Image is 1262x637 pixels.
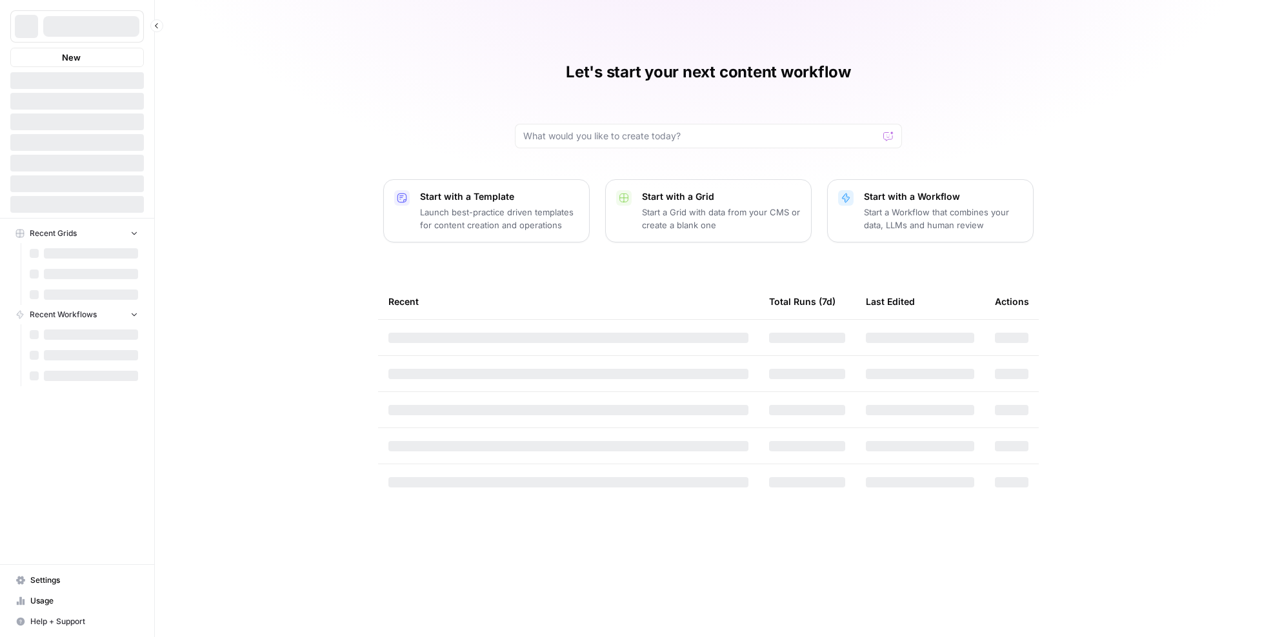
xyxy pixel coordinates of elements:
a: Settings [10,570,144,591]
button: Help + Support [10,611,144,632]
p: Start with a Workflow [864,190,1023,203]
span: Help + Support [30,616,138,627]
div: Actions [995,284,1029,319]
p: Start a Grid with data from your CMS or create a blank one [642,206,801,231]
span: New [62,51,81,64]
button: Start with a TemplateLaunch best-practice driven templates for content creation and operations [383,179,590,242]
a: Usage [10,591,144,611]
div: Last Edited [866,284,915,319]
button: Recent Workflows [10,305,144,324]
p: Start with a Template [420,190,579,203]
p: Launch best-practice driven templates for content creation and operations [420,206,579,231]
div: Total Runs (7d) [769,284,836,319]
span: Recent Grids [30,228,77,239]
input: What would you like to create today? [523,130,878,142]
p: Start with a Grid [642,190,801,203]
button: Start with a GridStart a Grid with data from your CMS or create a blank one [605,179,812,242]
span: Settings [30,574,138,586]
span: Usage [30,595,138,607]
div: Recent [388,284,748,319]
p: Start a Workflow that combines your data, LLMs and human review [864,206,1023,231]
button: New [10,48,144,67]
button: Start with a WorkflowStart a Workflow that combines your data, LLMs and human review [827,179,1034,242]
button: Recent Grids [10,224,144,243]
h1: Let's start your next content workflow [566,62,851,83]
span: Recent Workflows [30,309,97,320]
